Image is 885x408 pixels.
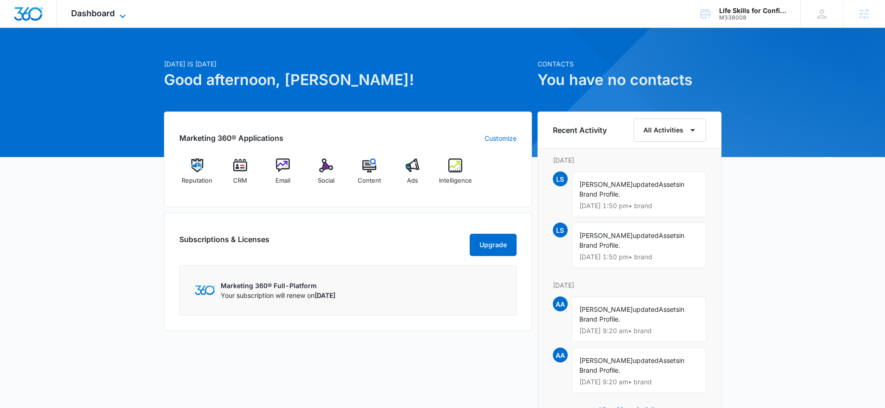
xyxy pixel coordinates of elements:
p: [DATE] 1:50 pm • brand [579,254,698,260]
a: Ads [394,158,430,192]
span: updated [633,305,659,313]
div: account id [719,14,787,21]
p: [DATE] 9:20 am • brand [579,328,698,334]
p: Contacts [538,59,721,69]
span: Content [358,176,381,185]
span: updated [633,231,659,239]
span: Assets [659,356,679,364]
span: [PERSON_NAME] [579,180,633,188]
h1: Good afternoon, [PERSON_NAME]! [164,69,532,91]
a: Reputation [179,158,215,192]
h1: You have no contacts [538,69,721,91]
span: Assets [659,305,679,313]
p: Your subscription will renew on [221,290,335,300]
span: [PERSON_NAME] [579,231,633,239]
span: CRM [233,176,247,185]
p: [DATE] 1:50 pm • brand [579,203,698,209]
p: [DATE] [553,155,706,165]
span: Ads [407,176,418,185]
a: Content [352,158,387,192]
span: updated [633,356,659,364]
h6: Recent Activity [553,125,607,136]
span: [DATE] [315,291,335,299]
a: CRM [222,158,258,192]
button: Upgrade [470,234,517,256]
span: Reputation [182,176,212,185]
span: AA [553,296,568,311]
span: [PERSON_NAME] [579,305,633,313]
span: AA [553,348,568,362]
a: Email [265,158,301,192]
span: LS [553,223,568,237]
h2: Subscriptions & Licenses [179,234,269,252]
a: Customize [485,133,517,143]
span: Assets [659,180,679,188]
img: Marketing 360 Logo [195,285,215,295]
span: Intelligence [439,176,472,185]
p: [DATE] is [DATE] [164,59,532,69]
p: Marketing 360® Full-Platform [221,281,335,290]
a: Intelligence [438,158,473,192]
span: updated [633,180,659,188]
p: [DATE] 9:20 am • brand [579,379,698,385]
button: All Activities [634,118,706,142]
span: LS [553,171,568,186]
h2: Marketing 360® Applications [179,132,283,144]
span: [PERSON_NAME] [579,356,633,364]
span: Social [318,176,334,185]
p: [DATE] [553,280,706,290]
div: account name [719,7,787,14]
span: Dashboard [71,8,115,18]
span: Email [275,176,290,185]
span: Assets [659,231,679,239]
a: Social [308,158,344,192]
